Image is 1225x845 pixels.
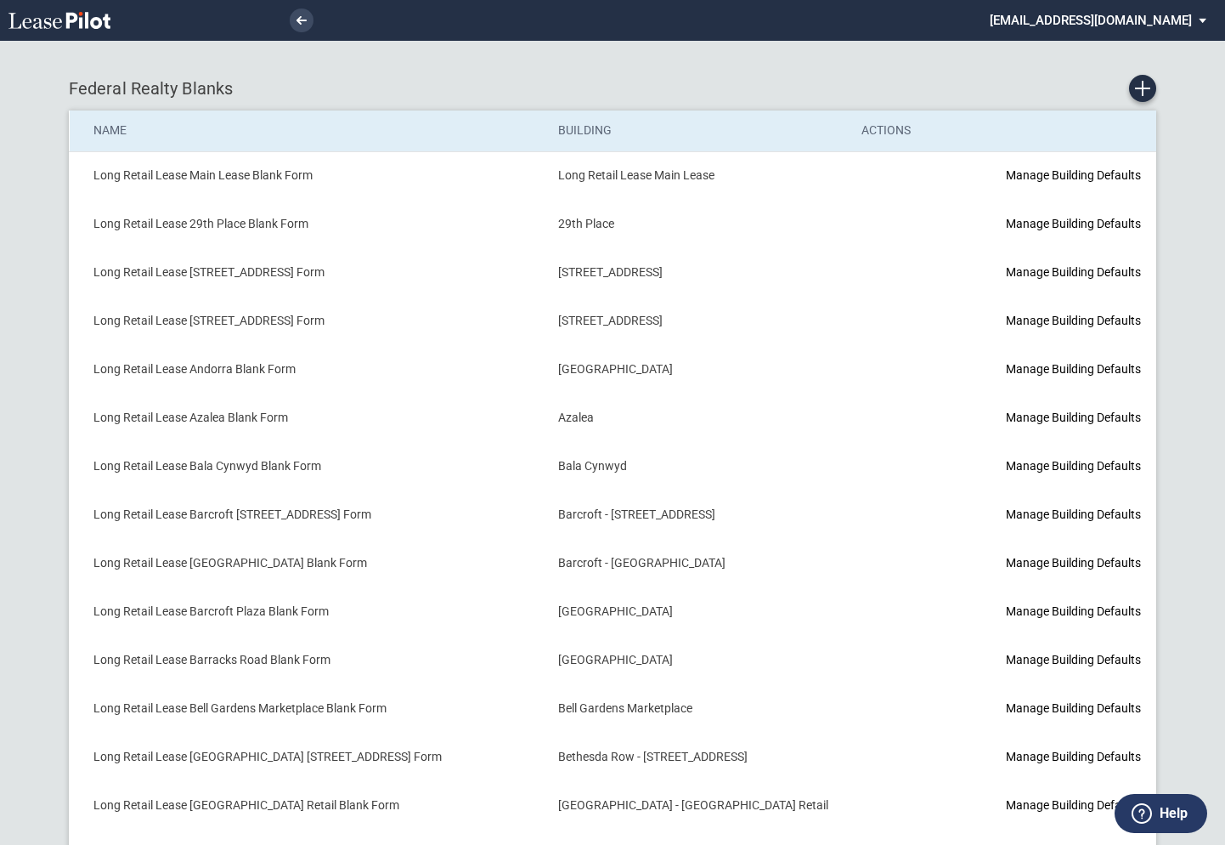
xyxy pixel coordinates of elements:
[1006,314,1141,327] a: Manage Building Defaults
[546,684,850,733] td: Bell Gardens Marketplace
[1006,798,1141,812] a: Manage Building Defaults
[1006,604,1141,618] a: Manage Building Defaults
[546,345,850,394] td: [GEOGRAPHIC_DATA]
[546,111,850,151] th: Building
[70,394,547,442] td: Long Retail Lease Azalea Blank Form
[546,491,850,539] td: Barcroft - [STREET_ADDRESS]
[546,733,850,781] td: Bethesda Row - [STREET_ADDRESS]
[1006,508,1141,521] a: Manage Building Defaults
[70,248,547,297] td: Long Retail Lease [STREET_ADDRESS] Form
[546,297,850,345] td: [STREET_ADDRESS]
[70,733,547,781] td: Long Retail Lease [GEOGRAPHIC_DATA] [STREET_ADDRESS] Form
[70,297,547,345] td: Long Retail Lease [STREET_ADDRESS] Form
[1129,75,1156,102] a: Create new Blank Form
[546,781,850,830] td: [GEOGRAPHIC_DATA] - [GEOGRAPHIC_DATA] Retail
[546,539,850,587] td: Barcroft - [GEOGRAPHIC_DATA]
[1006,556,1141,570] a: Manage Building Defaults
[70,491,547,539] td: Long Retail Lease Barcroft [STREET_ADDRESS] Form
[546,442,850,491] td: Bala Cynwyd
[1006,168,1141,182] a: Manage Building Defaults
[1160,802,1188,825] label: Help
[70,345,547,394] td: Long Retail Lease Andorra Blank Form
[70,200,547,248] td: Long Retail Lease 29th Place Blank Form
[1006,362,1141,376] a: Manage Building Defaults
[70,636,547,684] td: Long Retail Lease Barracks Road Blank Form
[1006,459,1141,473] a: Manage Building Defaults
[1006,411,1141,424] a: Manage Building Defaults
[850,111,994,151] th: Actions
[70,442,547,491] td: Long Retail Lease Bala Cynwyd Blank Form
[1115,794,1207,833] button: Help
[70,781,547,830] td: Long Retail Lease [GEOGRAPHIC_DATA] Retail Blank Form
[1006,653,1141,666] a: Manage Building Defaults
[1006,701,1141,715] a: Manage Building Defaults
[70,151,547,200] td: Long Retail Lease Main Lease Blank Form
[1006,217,1141,230] a: Manage Building Defaults
[546,200,850,248] td: 29th Place
[1006,750,1141,763] a: Manage Building Defaults
[546,248,850,297] td: [STREET_ADDRESS]
[70,539,547,587] td: Long Retail Lease [GEOGRAPHIC_DATA] Blank Form
[546,394,850,442] td: Azalea
[1006,265,1141,279] a: Manage Building Defaults
[69,75,1156,102] div: Federal Realty Blanks
[70,587,547,636] td: Long Retail Lease Barcroft Plaza Blank Form
[70,111,547,151] th: Name
[546,587,850,636] td: [GEOGRAPHIC_DATA]
[546,151,850,200] td: Long Retail Lease Main Lease
[546,636,850,684] td: [GEOGRAPHIC_DATA]
[70,684,547,733] td: Long Retail Lease Bell Gardens Marketplace Blank Form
